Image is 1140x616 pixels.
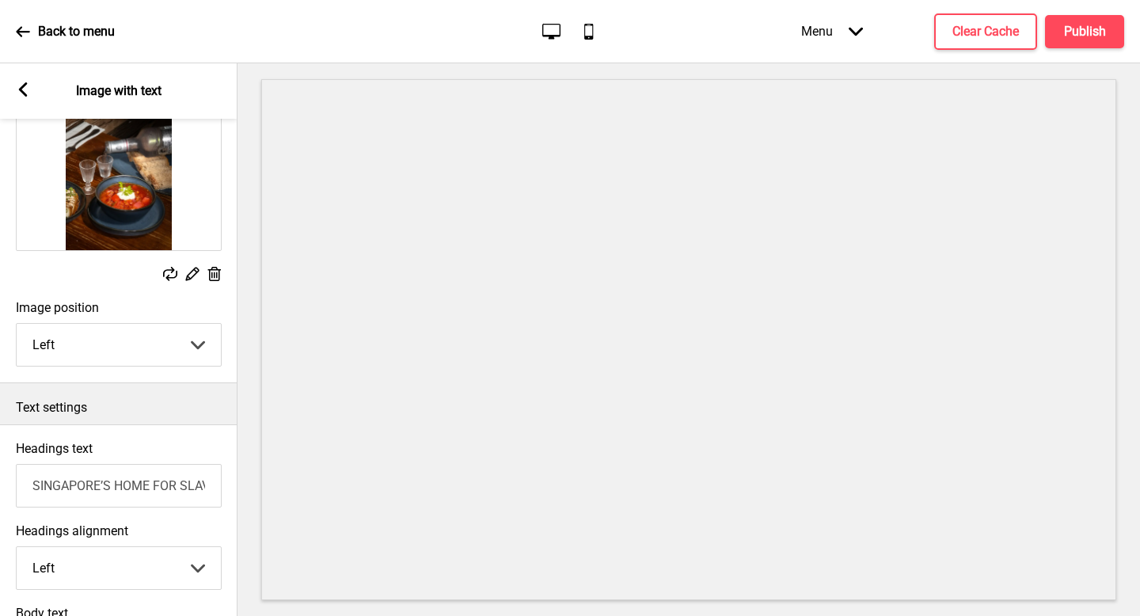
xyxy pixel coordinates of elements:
[16,10,115,53] a: Back to menu
[76,82,161,100] p: Image with text
[785,8,879,55] div: Menu
[38,23,115,40] p: Back to menu
[1064,23,1106,40] h4: Publish
[1045,15,1124,48] button: Publish
[17,109,221,250] img: Image
[16,300,222,315] label: Image position
[952,23,1019,40] h4: Clear Cache
[16,399,222,416] p: Text settings
[16,523,222,538] label: Headings alignment
[934,13,1037,50] button: Clear Cache
[16,441,93,456] label: Headings text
